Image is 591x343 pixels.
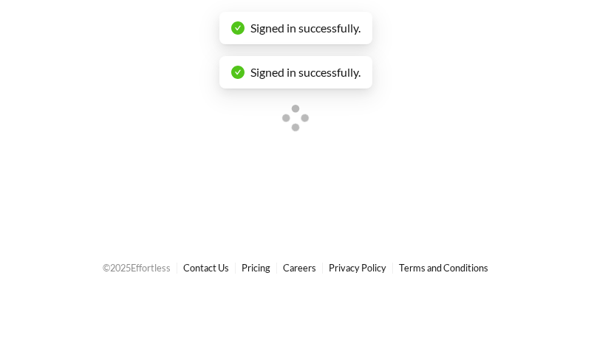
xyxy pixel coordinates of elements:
[399,262,488,274] a: Terms and Conditions
[250,65,361,79] span: Signed in successfully.
[242,262,270,274] a: Pricing
[250,21,361,35] span: Signed in successfully.
[231,66,245,79] span: check-circle
[329,262,386,274] a: Privacy Policy
[283,262,316,274] a: Careers
[103,262,171,274] span: © 2025 Effortless
[183,262,229,274] a: Contact Us
[231,21,245,35] span: check-circle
